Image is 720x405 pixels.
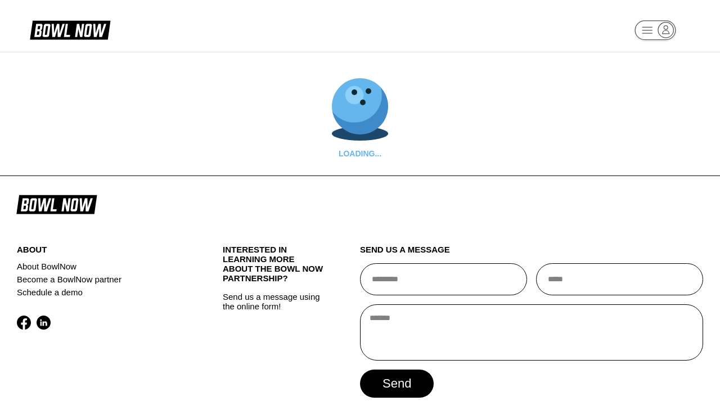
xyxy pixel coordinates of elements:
a: About BowlNow [17,260,188,273]
div: LOADING... [332,149,388,158]
div: send us a message [360,245,703,263]
button: send [360,370,434,398]
div: about [17,245,188,260]
a: Schedule a demo [17,286,188,299]
div: INTERESTED IN LEARNING MORE ABOUT THE BOWL NOW PARTNERSHIP? [223,245,326,292]
a: Become a BowlNow partner [17,273,188,286]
